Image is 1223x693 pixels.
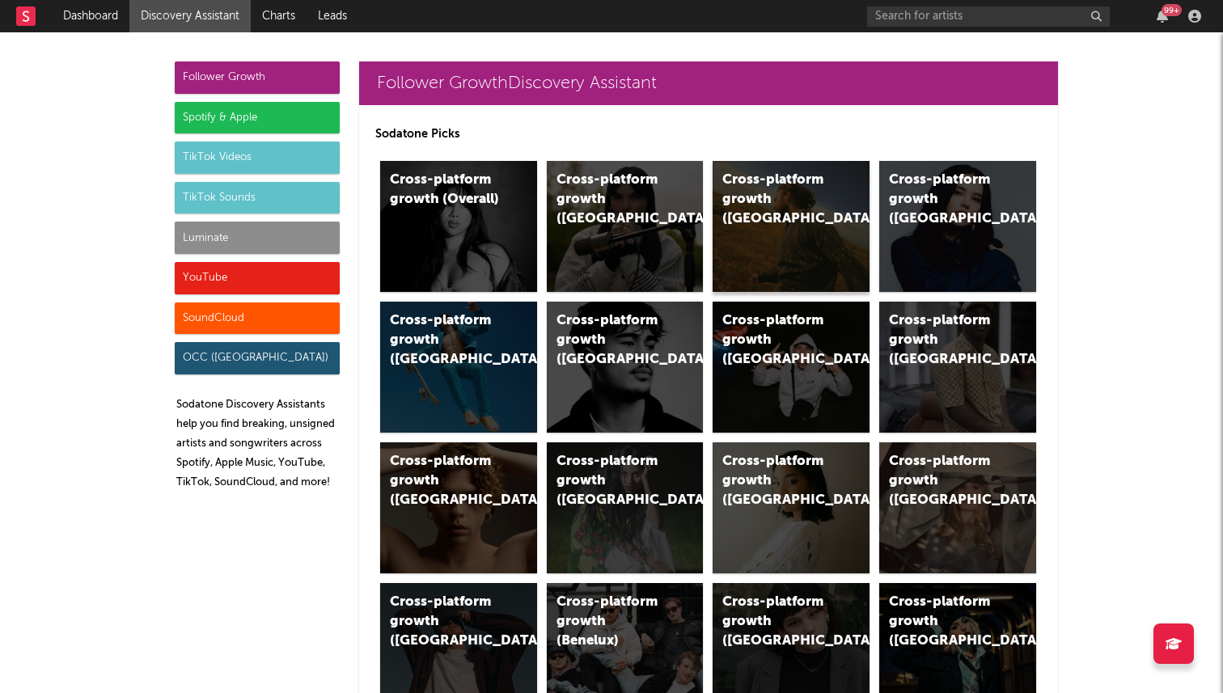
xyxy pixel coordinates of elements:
[889,311,999,370] div: Cross-platform growth ([GEOGRAPHIC_DATA])
[175,61,340,94] div: Follower Growth
[547,161,704,292] a: Cross-platform growth ([GEOGRAPHIC_DATA])
[375,125,1042,144] p: Sodatone Picks
[175,342,340,374] div: OCC ([GEOGRAPHIC_DATA])
[556,311,667,370] div: Cross-platform growth ([GEOGRAPHIC_DATA])
[175,102,340,134] div: Spotify & Apple
[722,593,832,651] div: Cross-platform growth ([GEOGRAPHIC_DATA])
[722,171,832,229] div: Cross-platform growth ([GEOGRAPHIC_DATA])
[1162,4,1182,16] div: 99 +
[889,452,999,510] div: Cross-platform growth ([GEOGRAPHIC_DATA])
[1157,10,1168,23] button: 99+
[889,171,999,229] div: Cross-platform growth ([GEOGRAPHIC_DATA])
[556,171,667,229] div: Cross-platform growth ([GEOGRAPHIC_DATA])
[175,182,340,214] div: TikTok Sounds
[889,593,999,651] div: Cross-platform growth ([GEOGRAPHIC_DATA])
[879,302,1036,433] a: Cross-platform growth ([GEOGRAPHIC_DATA])
[713,442,870,573] a: Cross-platform growth ([GEOGRAPHIC_DATA])
[722,311,832,370] div: Cross-platform growth ([GEOGRAPHIC_DATA]/GSA)
[380,161,537,292] a: Cross-platform growth (Overall)
[175,262,340,294] div: YouTube
[713,302,870,433] a: Cross-platform growth ([GEOGRAPHIC_DATA]/GSA)
[380,442,537,573] a: Cross-platform growth ([GEOGRAPHIC_DATA])
[175,222,340,254] div: Luminate
[175,302,340,335] div: SoundCloud
[547,302,704,433] a: Cross-platform growth ([GEOGRAPHIC_DATA])
[175,142,340,174] div: TikTok Videos
[359,61,1058,105] a: Follower GrowthDiscovery Assistant
[380,302,537,433] a: Cross-platform growth ([GEOGRAPHIC_DATA])
[879,161,1036,292] a: Cross-platform growth ([GEOGRAPHIC_DATA])
[390,593,500,651] div: Cross-platform growth ([GEOGRAPHIC_DATA])
[390,311,500,370] div: Cross-platform growth ([GEOGRAPHIC_DATA])
[556,593,667,651] div: Cross-platform growth (Benelux)
[390,452,500,510] div: Cross-platform growth ([GEOGRAPHIC_DATA])
[547,442,704,573] a: Cross-platform growth ([GEOGRAPHIC_DATA])
[879,442,1036,573] a: Cross-platform growth ([GEOGRAPHIC_DATA])
[176,395,340,492] p: Sodatone Discovery Assistants help you find breaking, unsigned artists and songwriters across Spo...
[713,161,870,292] a: Cross-platform growth ([GEOGRAPHIC_DATA])
[390,171,500,209] div: Cross-platform growth (Overall)
[722,452,832,510] div: Cross-platform growth ([GEOGRAPHIC_DATA])
[867,6,1110,27] input: Search for artists
[556,452,667,510] div: Cross-platform growth ([GEOGRAPHIC_DATA])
